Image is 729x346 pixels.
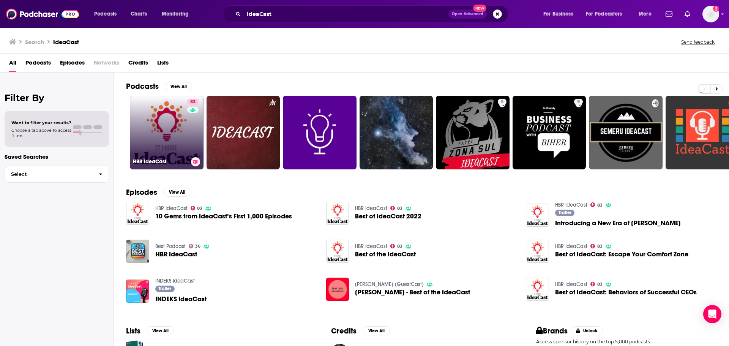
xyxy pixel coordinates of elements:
a: HBR IdeaCast [155,251,197,258]
a: Mark blyth (GuestCast) [355,281,424,288]
a: Charts [126,8,151,20]
a: Best of IdeaCast: Escape Your Comfort Zone [555,251,688,258]
a: 10 Gems from IdeaCast’s First 1,000 Episodes [155,213,292,220]
button: View All [363,326,390,335]
img: INDEKS IdeaCast [126,280,149,303]
span: Monitoring [162,9,189,19]
a: HBR IdeaCast [355,243,387,250]
a: Best Podcast [155,243,186,250]
img: Best of IdeaCast: Escape Your Comfort Zone [526,240,549,263]
span: For Podcasters [586,9,622,19]
a: 83 [191,206,203,210]
button: View All [147,326,174,335]
a: Show notifications dropdown [682,8,693,21]
a: INDEKS IdeaCast [155,278,195,284]
span: 83 [190,98,196,106]
span: Episodes [60,57,85,72]
button: View All [165,82,192,91]
h2: Credits [331,326,357,336]
button: Open AdvancedNew [448,9,487,19]
a: ListsView All [126,326,174,336]
h2: Brands [536,326,568,336]
img: 10 Gems from IdeaCast’s First 1,000 Episodes [126,202,149,225]
span: For Business [543,9,573,19]
span: Best of IdeaCast 2022 [355,213,421,220]
img: Best of the IdeaCast [326,240,349,263]
span: Select [5,172,93,177]
div: Search podcasts, credits, & more... [230,5,516,23]
a: 83 [590,202,603,207]
a: Best of IdeaCast: Behaviors of Successful CEOs [526,278,549,301]
div: Open Intercom Messenger [703,305,721,323]
span: Open Advanced [452,12,483,16]
a: Best of IdeaCast: Behaviors of Successful CEOs [555,289,697,295]
h2: Lists [126,326,140,336]
a: Introducing a New Era of HBR IdeaCast [555,220,681,226]
a: HBR IdeaCast [555,281,587,288]
span: More [639,9,652,19]
button: open menu [156,8,199,20]
h2: Filter By [5,92,109,103]
a: PodcastsView All [126,82,192,91]
span: 83 [597,283,603,286]
span: 9 [577,98,580,106]
a: Podcasts [25,57,51,72]
a: Best of the IdeaCast [355,251,416,258]
a: 83 [390,244,402,248]
span: [PERSON_NAME] - Best of the IdeaCast [355,289,470,295]
h2: Episodes [126,188,157,197]
span: Trailer [559,210,571,215]
a: HBR IdeaCast [555,243,587,250]
span: Want to filter your results? [11,120,71,125]
p: Saved Searches [5,153,109,160]
span: 83 [597,204,603,207]
h3: Search [25,38,44,46]
span: 83 [197,207,202,210]
h2: Podcasts [126,82,159,91]
button: open menu [581,8,633,20]
a: Lists [157,57,169,72]
a: EpisodesView All [126,188,191,197]
span: Networks [94,57,119,72]
span: Choose a tab above to access filters. [11,128,71,138]
a: Introducing a New Era of HBR IdeaCast [526,204,549,227]
h3: HBR IdeaCast [133,158,188,165]
img: Podchaser - Follow, Share and Rate Podcasts [6,7,79,21]
a: HBR IdeaCast [555,202,587,208]
img: Best of IdeaCast 2022 [326,202,349,225]
h3: IdeaCast [53,38,79,46]
a: HBR IdeaCast [155,205,188,212]
button: Select [5,166,109,183]
a: HBR IdeaCast [355,205,387,212]
a: Show notifications dropdown [663,8,675,21]
button: Show profile menu [702,6,719,22]
img: User Profile [702,6,719,22]
span: 5 [501,98,503,106]
a: 83 [590,282,603,286]
span: Introducing a New Era of [PERSON_NAME] [555,220,681,226]
a: HBR IdeaCast - Best of the IdeaCast [355,289,470,295]
button: open menu [633,8,661,20]
a: Credits [128,57,148,72]
p: Access sponsor history on the top 5,000 podcasts. [536,339,717,344]
a: CreditsView All [331,326,390,336]
a: HBR IdeaCast - Best of the IdeaCast [326,278,349,301]
button: Unlock [571,326,603,335]
span: Charts [131,9,147,19]
a: 83HBR IdeaCast [130,96,204,169]
button: Send feedback [679,39,717,45]
a: 83 [390,206,402,210]
input: Search podcasts, credits, & more... [244,8,448,20]
a: All [9,57,16,72]
a: 83 [187,99,199,105]
span: 83 [597,245,603,248]
img: HBR IdeaCast [126,240,149,263]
